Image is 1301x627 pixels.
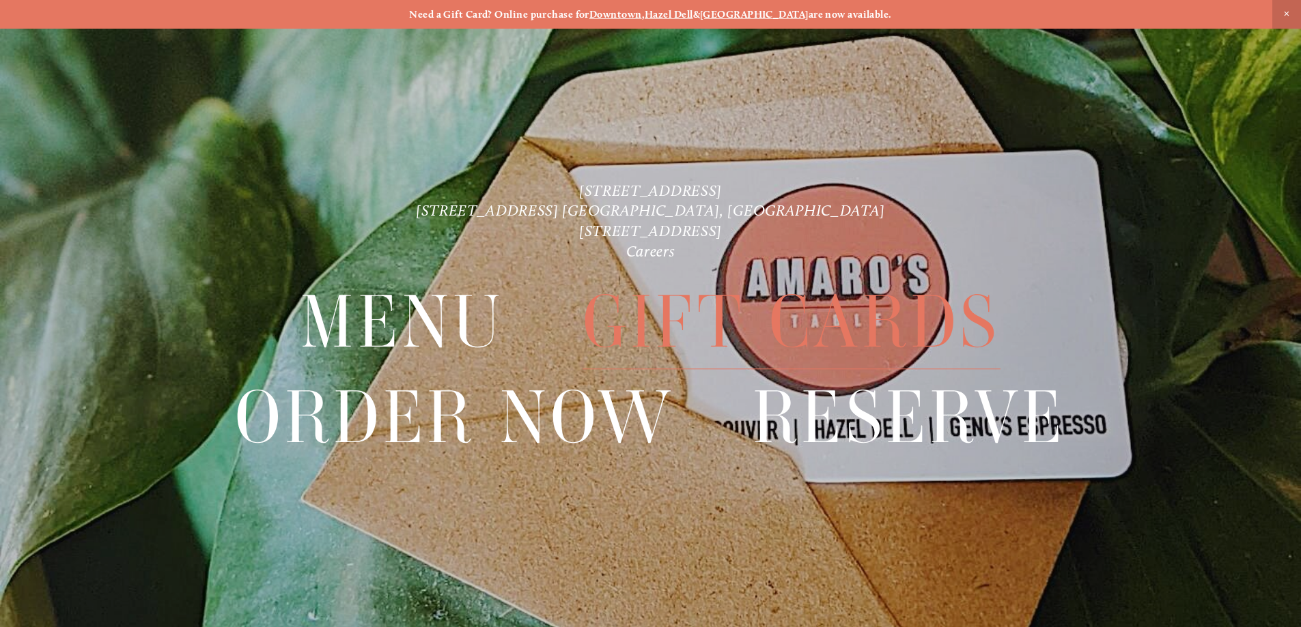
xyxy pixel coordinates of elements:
strong: Need a Gift Card? Online purchase for [409,8,589,20]
span: Order Now [235,370,674,465]
a: [STREET_ADDRESS] [579,222,722,240]
a: [STREET_ADDRESS] [579,181,722,200]
a: Gift Cards [583,276,1001,369]
a: [GEOGRAPHIC_DATA] [700,8,809,20]
a: Careers [626,242,675,261]
strong: , [642,8,645,20]
a: Hazel Dell [645,8,693,20]
span: Menu [300,276,504,370]
a: Reserve [753,370,1066,464]
a: Order Now [235,370,674,464]
a: Downtown [589,8,642,20]
a: Menu [300,276,504,369]
strong: are now available. [809,8,892,20]
span: Gift Cards [583,276,1001,370]
span: Reserve [753,370,1066,465]
strong: & [693,8,700,20]
a: [STREET_ADDRESS] [GEOGRAPHIC_DATA], [GEOGRAPHIC_DATA] [416,201,885,220]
